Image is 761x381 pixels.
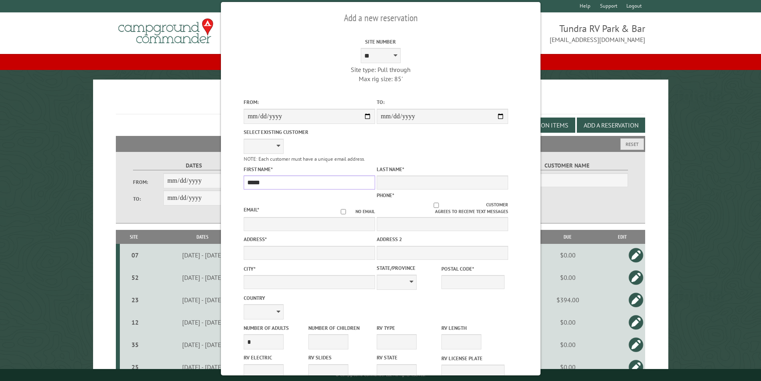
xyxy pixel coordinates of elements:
div: 52 [123,273,147,281]
label: Postal Code [441,265,505,273]
label: Email [244,206,259,213]
label: Address 2 [377,235,508,243]
label: Select existing customer [244,128,375,136]
label: First Name [244,166,375,173]
input: Customer agrees to receive text messages [386,203,486,208]
label: Country [244,294,375,302]
label: Number of Children [308,324,372,332]
button: Add a Reservation [577,118,645,133]
label: Number of Adults [244,324,307,332]
th: Due [536,230,599,244]
div: 12 [123,318,147,326]
label: RV State [377,354,440,361]
div: Max rig size: 85' [315,74,446,83]
small: © Campground Commander LLC. All rights reserved. [336,372,426,377]
label: From: [244,98,375,106]
label: RV Slides [308,354,372,361]
div: 25 [123,363,147,371]
label: RV Electric [244,354,307,361]
label: Site Number [315,38,446,46]
button: Edit Add-on Items [507,118,575,133]
h1: Reservations [116,92,646,114]
input: No email [331,209,356,214]
label: RV License Plate [441,355,505,362]
th: Dates [149,230,256,244]
img: Campground Commander [116,16,216,47]
label: RV Type [377,324,440,332]
label: State/Province [377,264,440,272]
div: 07 [123,251,147,259]
label: From: [133,178,163,186]
div: [DATE] - [DATE] [150,318,255,326]
div: Site type: Pull through [315,65,446,74]
label: Phone [377,192,394,199]
h2: Add a new reservation [244,10,518,26]
label: Address [244,235,375,243]
td: $0.00 [536,311,599,333]
td: $0.00 [536,266,599,289]
td: $0.00 [536,356,599,378]
label: City [244,265,375,273]
small: NOTE: Each customer must have a unique email address. [244,156,365,162]
label: Dates [133,161,255,170]
th: Site [120,230,149,244]
td: $0.00 [536,333,599,356]
div: [DATE] - [DATE] [150,251,255,259]
div: 35 [123,341,147,349]
label: Last Name [377,166,508,173]
button: Reset [620,138,644,150]
label: To: [133,195,163,203]
div: 23 [123,296,147,304]
label: To: [377,98,508,106]
h2: Filters [116,136,646,151]
th: Edit [599,230,645,244]
div: [DATE] - [DATE] [150,341,255,349]
label: No email [331,208,375,215]
label: RV Length [441,324,505,332]
div: [DATE] - [DATE] [150,296,255,304]
td: $394.00 [536,289,599,311]
td: $0.00 [536,244,599,266]
div: [DATE] - [DATE] [150,363,255,371]
div: [DATE] - [DATE] [150,273,255,281]
label: Customer Name [506,161,628,170]
label: Customer agrees to receive text messages [377,201,508,215]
